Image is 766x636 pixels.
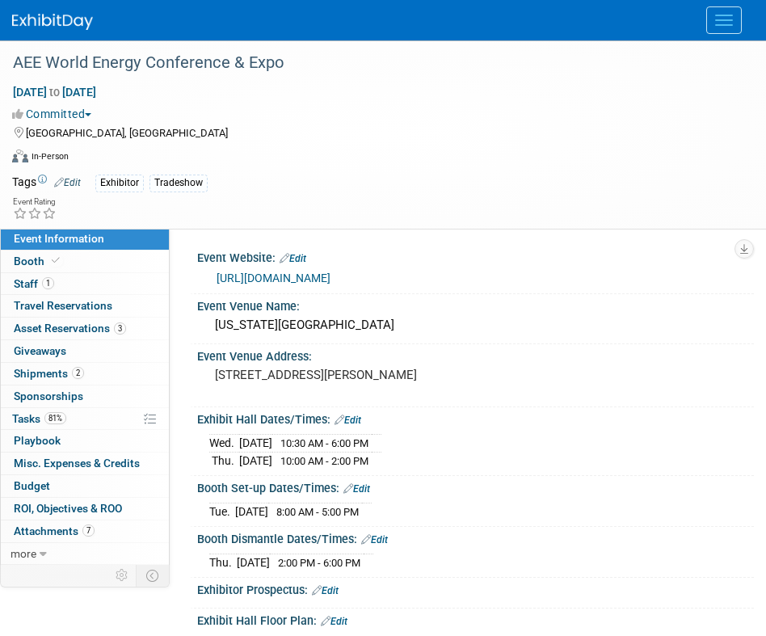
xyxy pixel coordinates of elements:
a: Booth [1,251,169,272]
td: Tue. [209,503,235,520]
td: [DATE] [239,453,272,470]
span: 8:00 AM - 5:00 PM [276,506,359,518]
a: Misc. Expenses & Credits [1,453,169,474]
a: Edit [361,534,388,545]
a: Edit [312,585,339,596]
a: Sponsorships [1,385,169,407]
div: [US_STATE][GEOGRAPHIC_DATA] [209,313,742,338]
span: [GEOGRAPHIC_DATA], [GEOGRAPHIC_DATA] [26,127,228,139]
td: Thu. [209,453,239,470]
div: Exhibitor [95,175,144,192]
a: Giveaways [1,340,169,362]
a: Playbook [1,430,169,452]
a: Travel Reservations [1,295,169,317]
a: Asset Reservations3 [1,318,169,339]
td: [DATE] [235,503,268,520]
span: Asset Reservations [14,322,126,335]
span: 3 [114,322,126,335]
span: [DATE] [DATE] [12,85,97,99]
td: Wed. [209,435,239,453]
span: Staff [14,277,54,290]
img: Format-Inperson.png [12,150,28,162]
a: Budget [1,475,169,497]
a: Staff1 [1,273,169,295]
span: Tasks [12,412,66,425]
a: more [1,543,169,565]
a: Edit [321,616,347,627]
div: Event Venue Name: [197,294,754,314]
a: Edit [343,483,370,495]
td: Personalize Event Tab Strip [108,565,137,586]
button: Menu [706,6,742,34]
div: In-Person [31,150,69,162]
img: ExhibitDay [12,14,93,30]
span: Budget [14,479,50,492]
td: [DATE] [239,435,272,453]
a: Tasks81% [1,408,169,430]
a: Edit [54,177,81,188]
div: Tradeshow [149,175,208,192]
a: Shipments2 [1,363,169,385]
div: Exhibit Hall Floor Plan: [197,609,754,630]
td: Toggle Event Tabs [137,565,170,586]
span: Playbook [14,434,61,447]
div: Exhibitor Prospectus: [197,578,754,599]
span: Sponsorships [14,390,83,402]
span: ROI, Objectives & ROO [14,502,122,515]
span: 2 [72,367,84,379]
span: 10:00 AM - 2:00 PM [280,455,368,467]
span: 2:00 PM - 6:00 PM [278,557,360,569]
span: to [47,86,62,99]
span: 10:30 AM - 6:00 PM [280,437,368,449]
a: [URL][DOMAIN_NAME] [217,272,330,284]
td: Thu. [209,554,237,571]
span: Attachments [14,524,95,537]
i: Booth reservation complete [52,256,60,265]
button: Committed [12,106,98,122]
td: [DATE] [237,554,270,571]
pre: [STREET_ADDRESS][PERSON_NAME] [215,368,736,382]
a: Edit [280,253,306,264]
span: 7 [82,524,95,537]
a: ROI, Objectives & ROO [1,498,169,520]
div: Event Format [12,147,746,171]
span: Travel Reservations [14,299,112,312]
span: Event Information [14,232,104,245]
td: Tags [12,174,81,192]
span: 1 [42,277,54,289]
span: more [11,547,36,560]
div: Event Website: [197,246,754,267]
span: 81% [44,412,66,424]
a: Attachments7 [1,520,169,542]
div: Event Rating [13,198,57,206]
div: Event Venue Address: [197,344,754,364]
span: Booth [14,255,63,267]
a: Edit [335,415,361,426]
span: Giveaways [14,344,66,357]
div: AEE World Energy Conference & Expo [7,48,734,78]
div: Exhibit Hall Dates/Times: [197,407,754,428]
div: Booth Set-up Dates/Times: [197,476,754,497]
span: Shipments [14,367,84,380]
a: Event Information [1,228,169,250]
span: Misc. Expenses & Credits [14,457,140,470]
div: Booth Dismantle Dates/Times: [197,527,754,548]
